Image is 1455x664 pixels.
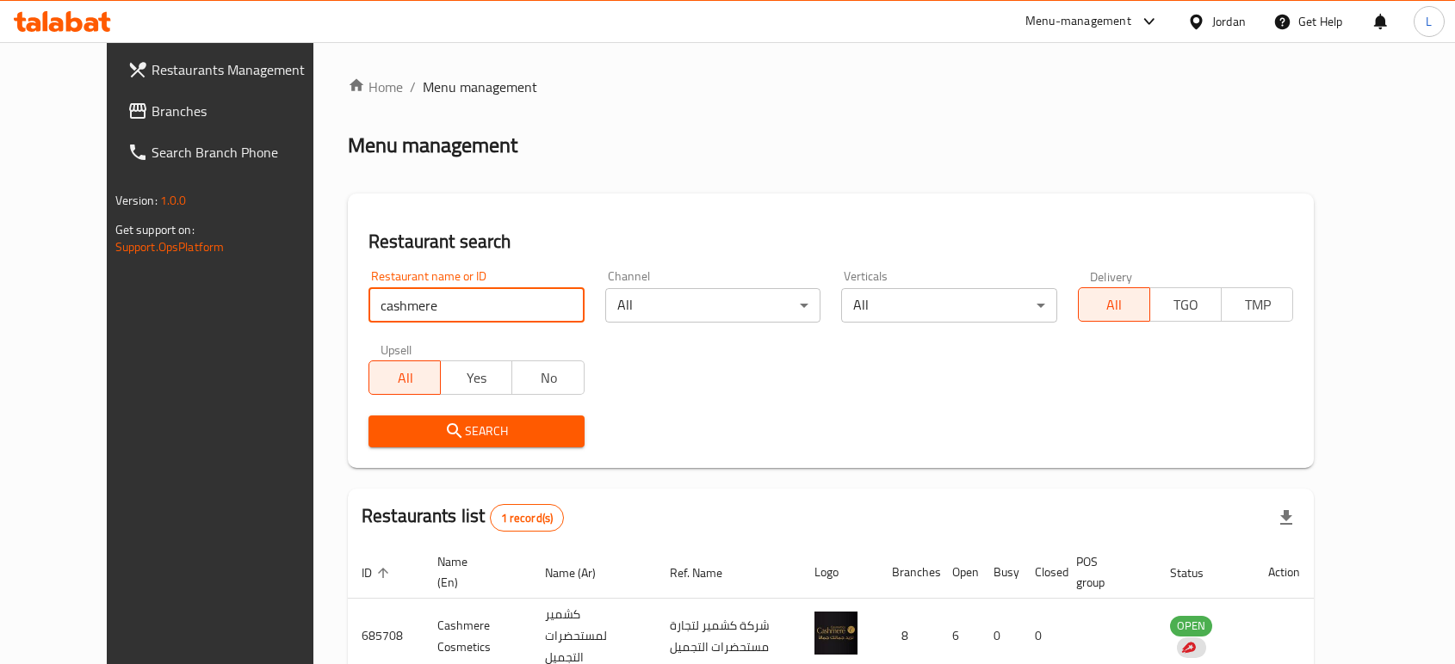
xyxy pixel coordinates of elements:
input: Search for restaurant name or ID.. [368,288,585,323]
span: All [376,366,434,390]
span: Version: [115,189,158,212]
a: Support.OpsPlatform [115,236,225,258]
th: Busy [980,546,1021,599]
span: Menu management [423,77,537,97]
li: / [410,77,416,97]
button: All [1078,287,1150,322]
span: OPEN [1170,616,1212,636]
span: All [1086,292,1143,317]
span: TMP [1229,292,1286,317]
button: TGO [1149,287,1222,322]
span: Name (En) [437,551,511,593]
img: Cashmere Cosmetics [814,612,858,655]
span: No [519,366,577,390]
span: Status [1170,563,1226,583]
div: OPEN [1170,616,1212,636]
th: Open [938,546,980,599]
th: Branches [878,546,938,599]
button: All [368,360,441,395]
span: POS group [1076,551,1136,593]
th: Closed [1021,546,1062,599]
label: Upsell [381,343,412,355]
th: Logo [801,546,878,599]
div: Export file [1266,497,1307,538]
button: Search [368,415,585,447]
button: Yes [440,360,512,395]
div: Menu-management [1025,11,1131,32]
span: 1 record(s) [491,510,564,526]
span: Name (Ar) [545,563,618,583]
span: Branches [152,101,336,121]
span: Search [382,421,571,442]
span: Restaurants Management [152,59,336,80]
button: No [511,360,584,395]
span: TGO [1157,292,1215,317]
a: Search Branch Phone [114,132,350,173]
a: Restaurants Management [114,49,350,90]
div: All [605,288,821,323]
div: Indicates that the vendor menu management has been moved to DH Catalog service [1177,637,1206,658]
span: 1.0.0 [160,189,187,212]
span: Search Branch Phone [152,142,336,163]
label: Delivery [1090,270,1133,282]
h2: Restaurant search [368,229,1293,255]
th: Action [1254,546,1314,599]
span: ID [362,563,394,583]
h2: Menu management [348,132,517,159]
button: TMP [1221,287,1293,322]
div: All [841,288,1057,323]
div: Jordan [1212,12,1246,31]
span: Get support on: [115,218,195,241]
img: delivery hero logo [1180,640,1196,655]
span: L [1426,12,1432,31]
span: Yes [448,366,505,390]
a: Branches [114,90,350,132]
a: Home [348,77,403,97]
h2: Restaurants list [362,503,564,532]
span: Ref. Name [670,563,745,583]
div: Total records count [490,504,565,532]
nav: breadcrumb [348,77,1314,97]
